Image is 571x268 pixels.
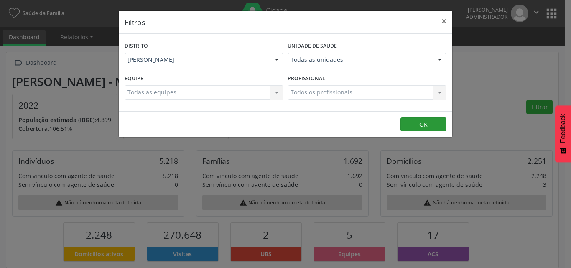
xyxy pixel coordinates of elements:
span: Feedback [559,114,567,143]
button: Feedback - Mostrar pesquisa [555,105,571,162]
span: [PERSON_NAME] [127,56,266,64]
label: Profissional [288,72,325,85]
button: OK [400,117,446,132]
label: Unidade de saúde [288,40,337,53]
span: Todas as unidades [291,56,429,64]
label: Distrito [125,40,148,53]
label: Equipe [125,72,143,85]
h5: Filtros [125,17,145,28]
button: Close [436,11,452,31]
